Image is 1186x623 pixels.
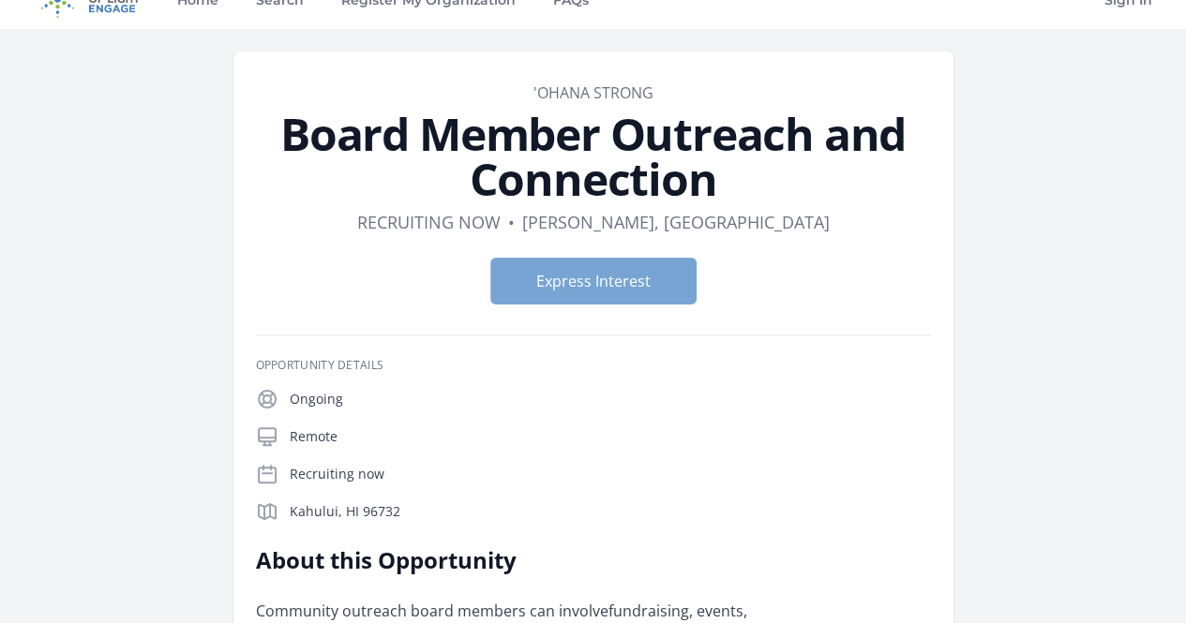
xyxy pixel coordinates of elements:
[290,465,931,483] p: Recruiting now
[357,209,501,235] dd: Recruiting now
[256,358,931,373] h3: Opportunity Details
[256,111,931,201] h1: Board Member Outreach and Connection
[256,545,804,575] h2: About this Opportunity
[290,502,931,521] p: Kahului, HI 96732
[290,390,931,408] p: Ongoing
[533,82,653,103] a: 'Ohana Strong
[490,258,697,304] button: Express Interest
[508,209,515,235] div: •
[522,209,830,235] dd: [PERSON_NAME], [GEOGRAPHIC_DATA]
[290,427,931,446] p: Remote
